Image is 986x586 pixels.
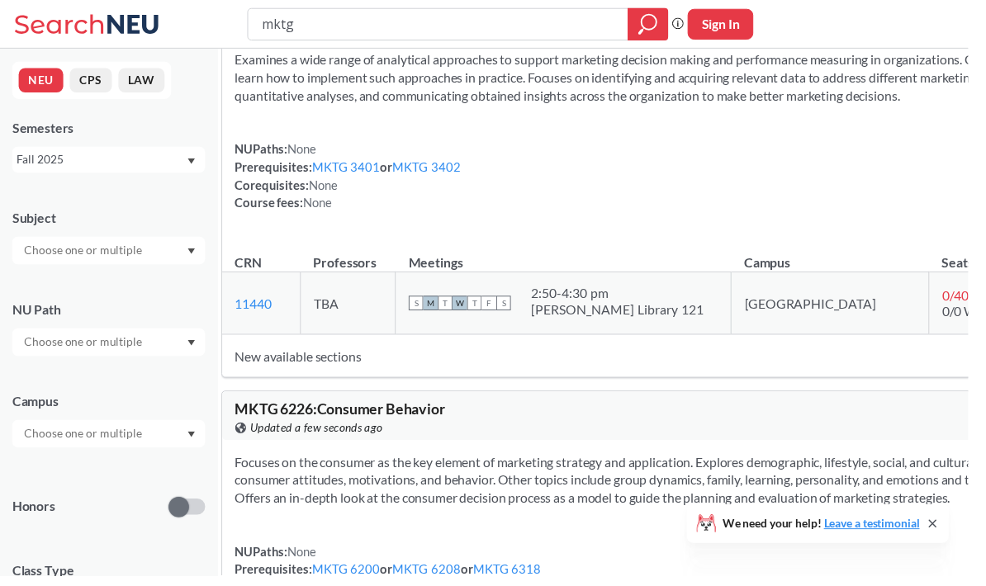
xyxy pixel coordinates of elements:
[191,346,199,352] svg: Dropdown arrow
[239,258,267,276] div: CRN
[293,144,323,159] span: None
[745,242,946,277] th: Campus
[309,199,339,214] span: None
[540,291,716,307] div: 2:50 - 4:30 pm
[505,301,520,316] span: S
[12,241,209,269] div: Dropdown arrow
[12,399,209,418] div: Campus
[191,161,199,168] svg: Dropdown arrow
[265,11,628,39] input: Class, professor, course number, "phrase"
[17,338,155,358] input: Choose one or multiple
[650,13,670,36] svg: magnifying glass
[17,154,189,172] div: Fall 2025
[306,242,402,277] th: Professors
[700,9,767,40] button: Sign In
[12,428,209,456] div: Dropdown arrow
[400,163,469,177] a: MKTG 3402
[839,526,936,540] a: Leave a testimonial
[431,301,446,316] span: M
[476,301,491,316] span: T
[491,301,505,316] span: F
[19,69,64,94] button: NEU
[12,213,209,231] div: Subject
[540,307,716,324] div: [PERSON_NAME] Library 121
[239,407,453,425] span: MKTG 6226 : Consumer Behavior
[12,306,209,324] div: NU Path
[191,439,199,446] svg: Dropdown arrow
[446,301,461,316] span: T
[121,69,168,94] button: LAW
[255,427,391,445] span: Updated a few seconds ago
[12,334,209,362] div: Dropdown arrow
[315,181,344,196] span: None
[239,301,277,317] a: 11440
[191,253,199,259] svg: Dropdown arrow
[639,8,680,41] div: magnifying glass
[12,506,56,525] p: Honors
[71,69,114,94] button: CPS
[461,301,476,316] span: W
[306,277,402,341] td: TBA
[403,242,745,277] th: Meetings
[239,143,470,215] div: NUPaths: Prerequisites: or Corequisites: Course fees:
[745,277,946,341] td: [GEOGRAPHIC_DATA]
[736,527,936,539] span: We need your help!
[17,245,155,265] input: Choose one or multiple
[12,121,209,139] div: Semesters
[17,432,155,451] input: Choose one or multiple
[293,554,323,569] span: None
[416,301,431,316] span: S
[318,163,387,177] a: MKTG 3401
[12,149,209,176] div: Fall 2025Dropdown arrow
